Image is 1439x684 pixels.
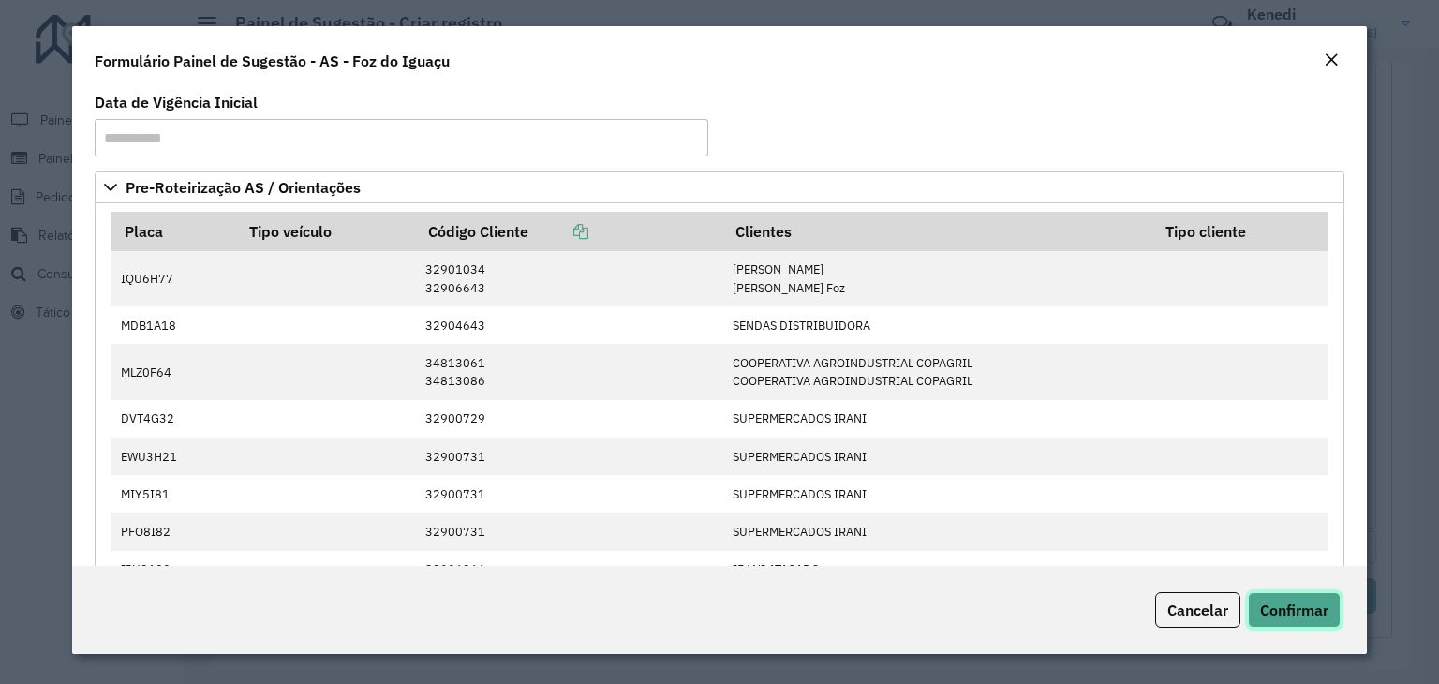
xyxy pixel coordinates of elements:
[723,513,1152,550] td: SUPERMERCADOS IRANI
[723,306,1152,344] td: SENDAS DISTRIBUIDORA
[1318,49,1344,73] button: Close
[415,551,722,588] td: 32906266
[528,222,588,241] a: Copiar
[723,344,1152,399] td: COOPERATIVA AGROINDUSTRIAL COPAGRIL COOPERATIVA AGROINDUSTRIAL COPAGRIL
[111,551,236,588] td: IJU2A88
[415,251,722,306] td: 32901034 32906643
[723,475,1152,513] td: SUPERMERCADOS IRANI
[111,438,236,475] td: EWU3H21
[723,438,1152,475] td: SUPERMERCADOS IRANI
[723,551,1152,588] td: IRANI ATACADO
[126,180,361,195] span: Pre-Roteirização AS / Orientações
[415,400,722,438] td: 32900729
[415,475,722,513] td: 32900731
[1248,592,1341,628] button: Confirmar
[415,513,722,550] td: 32900731
[111,306,236,344] td: MDB1A18
[415,306,722,344] td: 32904643
[1260,601,1328,619] span: Confirmar
[415,212,722,251] th: Código Cliente
[111,212,236,251] th: Placa
[415,344,722,399] td: 34813061 34813086
[723,251,1152,306] td: [PERSON_NAME] [PERSON_NAME] Foz
[415,438,722,475] td: 32900731
[236,212,415,251] th: Tipo veículo
[1155,592,1240,628] button: Cancelar
[95,91,258,113] label: Data de Vigência Inicial
[111,400,236,438] td: DVT4G32
[723,212,1152,251] th: Clientes
[111,251,236,306] td: IQU6H77
[1167,601,1228,619] span: Cancelar
[95,50,450,72] h4: Formulário Painel de Sugestão - AS - Foz do Iguaçu
[111,475,236,513] td: MIY5I81
[111,513,236,550] td: PFO8I82
[95,171,1344,203] a: Pre-Roteirização AS / Orientações
[1152,212,1328,251] th: Tipo cliente
[723,400,1152,438] td: SUPERMERCADOS IRANI
[111,344,236,399] td: MLZ0F64
[1324,52,1339,67] em: Fechar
